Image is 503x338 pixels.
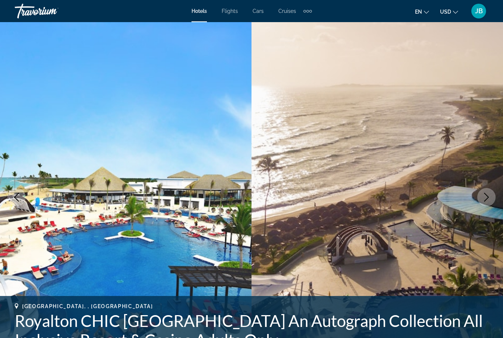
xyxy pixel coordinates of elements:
[253,8,264,14] a: Cars
[415,6,429,17] button: Change language
[469,3,488,19] button: User Menu
[303,5,312,17] button: Extra navigation items
[22,303,153,309] span: [GEOGRAPHIC_DATA], , [GEOGRAPHIC_DATA]
[440,6,458,17] button: Change currency
[475,7,483,15] span: JB
[191,8,207,14] a: Hotels
[15,1,88,21] a: Travorium
[477,188,496,206] button: Next image
[415,9,422,15] span: en
[440,9,451,15] span: USD
[278,8,296,14] a: Cruises
[222,8,238,14] a: Flights
[7,188,26,206] button: Previous image
[474,309,497,332] iframe: Button to launch messaging window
